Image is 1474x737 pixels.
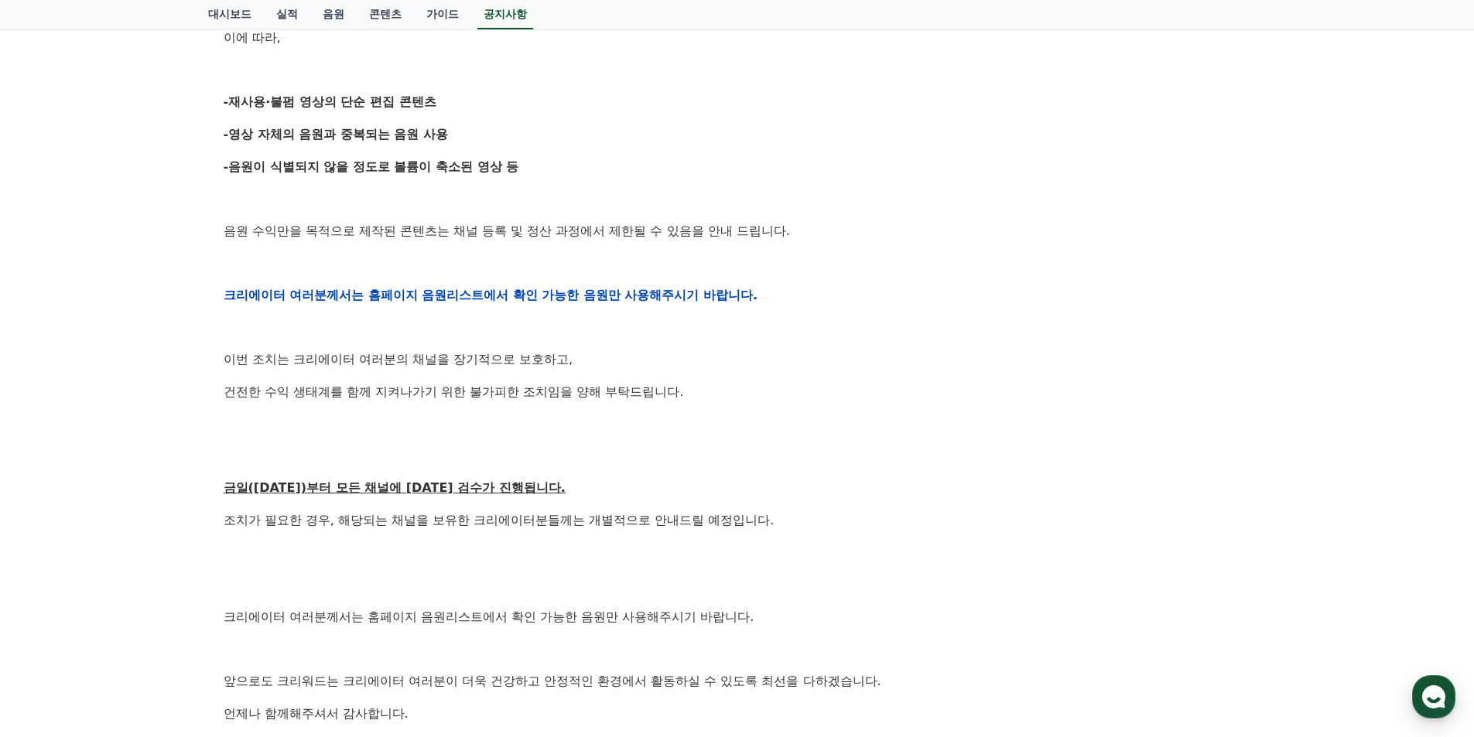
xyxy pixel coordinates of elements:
[224,382,1251,402] p: 건전한 수익 생태계를 함께 지켜나가기 위한 불가피한 조치임을 양해 부탁드립니다.
[224,510,1251,531] p: 조치가 필요한 경우, 해당되는 채널을 보유한 크리에이터분들께는 개별적으로 안내드릴 예정입니다.
[224,704,1251,724] p: 언제나 함께해주셔서 감사합니다.
[102,490,200,529] a: 대화
[224,28,1251,48] p: 이에 따라,
[224,127,449,142] strong: -영상 자체의 음원과 중복되는 음원 사용
[224,480,566,495] u: 금일([DATE])부터 모든 채널에 [DATE] 검수가 진행됩니다.
[224,94,436,109] strong: -재사용·불펌 영상의 단순 편집 콘텐츠
[142,514,160,527] span: 대화
[224,350,1251,370] p: 이번 조치는 크리에이터 여러분의 채널을 장기적으로 보호하고,
[49,514,58,526] span: 홈
[5,490,102,529] a: 홈
[224,221,1251,241] p: 음원 수익만을 목적으로 제작된 콘텐츠는 채널 등록 및 정산 과정에서 제한될 수 있음을 안내 드립니다.
[224,159,519,174] strong: -음원이 식별되지 않을 정도로 볼륨이 축소된 영상 등
[200,490,297,529] a: 설정
[224,671,1251,691] p: 앞으로도 크리워드는 크리에이터 여러분이 더욱 건강하고 안정적인 환경에서 활동하실 수 있도록 최선을 다하겠습니다.
[239,514,258,526] span: 설정
[224,288,758,302] strong: 크리에이터 여러분께서는 홈페이지 음원리스트에서 확인 가능한 음원만 사용해주시기 바랍니다.
[224,607,1251,627] p: 크리에이터 여러분께서는 홈페이지 음원리스트에서 확인 가능한 음원만 사용해주시기 바랍니다.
